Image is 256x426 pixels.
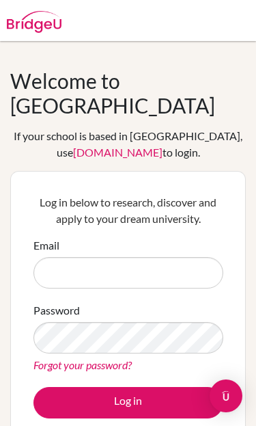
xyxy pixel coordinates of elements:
[33,387,223,418] button: Log in
[10,128,246,161] div: If your school is based in [GEOGRAPHIC_DATA], use to login.
[73,146,162,159] a: [DOMAIN_NAME]
[33,237,59,254] label: Email
[33,302,80,319] label: Password
[33,194,223,227] p: Log in below to research, discover and apply to your dream university.
[33,358,132,371] a: Forgot your password?
[210,380,242,412] div: Open Intercom Messenger
[7,11,61,33] img: Bridge-U
[10,68,246,118] h1: Welcome to [GEOGRAPHIC_DATA]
